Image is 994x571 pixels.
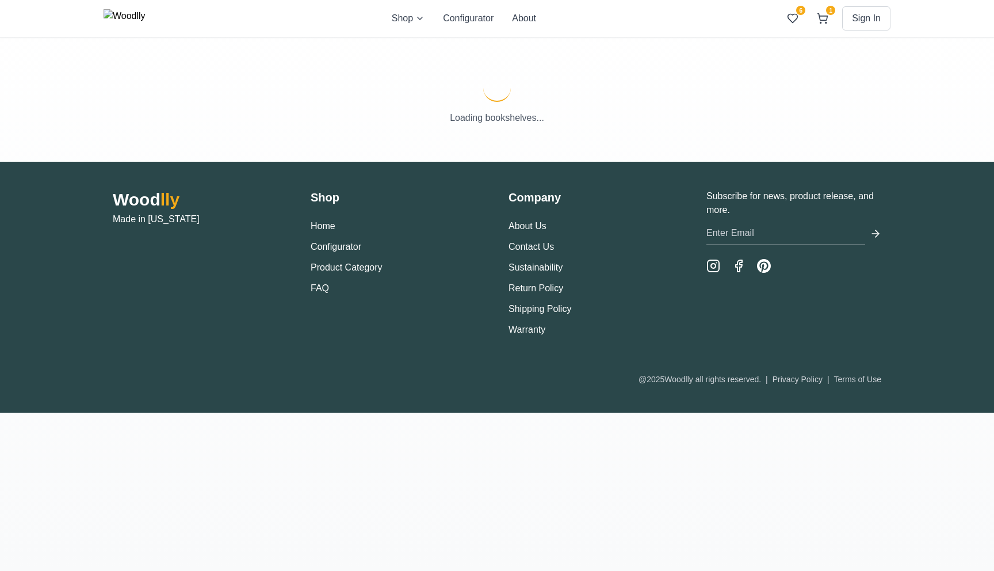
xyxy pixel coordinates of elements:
p: Subscribe for news, product release, and more. [706,189,881,217]
h3: Shop [311,189,485,205]
a: Product Category [311,262,383,272]
span: | [827,375,829,384]
a: FAQ [311,283,329,293]
img: Woodlly [104,9,146,28]
span: | [766,375,768,384]
a: Contact Us [509,242,554,252]
button: Configurator [311,240,361,254]
a: Pinterest [757,259,771,273]
button: 6 [782,8,803,29]
a: Sustainability [509,262,563,272]
h2: Wood [113,189,288,210]
a: Terms of Use [834,375,881,384]
h3: Company [509,189,683,205]
a: Instagram [706,259,720,273]
a: Shipping Policy [509,304,571,314]
a: Warranty [509,325,545,334]
p: Loading bookshelves... [104,111,890,125]
button: Configurator [443,12,494,25]
span: lly [160,190,179,209]
button: Sign In [842,6,890,31]
input: Enter Email [706,222,865,245]
button: 1 [812,8,833,29]
span: 6 [796,6,805,15]
a: Home [311,221,335,231]
button: Shop [392,12,425,25]
div: @ 2025 Woodlly all rights reserved. [639,374,881,385]
p: Made in [US_STATE] [113,212,288,226]
a: Facebook [732,259,745,273]
button: About [512,12,536,25]
span: 1 [826,6,835,15]
a: Privacy Policy [773,375,823,384]
a: Return Policy [509,283,563,293]
a: About Us [509,221,546,231]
